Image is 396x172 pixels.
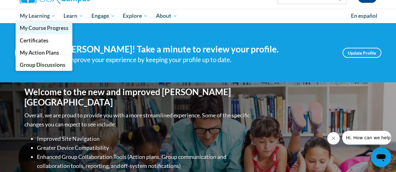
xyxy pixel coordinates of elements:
[15,9,381,23] div: Main menu
[37,152,251,170] li: Enhanced Group Collaboration Tools (Action plans, Group communication and collaboration tools, re...
[24,111,251,129] p: Overall, we are proud to provide you with a more streamlined experience. Some of the specific cha...
[53,55,333,65] div: Help improve your experience by keeping your profile up to date.
[53,44,333,55] h4: Hi [PERSON_NAME]! Take a minute to review your profile.
[342,131,391,145] iframe: Message from company
[59,9,87,23] a: Learn
[4,4,51,9] span: Hi. How can we help?
[64,12,83,20] span: Learn
[19,49,59,56] span: My Action Plans
[16,9,60,23] a: My Learning
[156,12,177,20] span: About
[16,59,73,71] a: Group Discussions
[15,39,43,67] img: Profile Image
[19,25,68,31] span: My Course Progress
[327,132,340,145] iframe: Close message
[19,37,48,44] span: Certificates
[91,12,115,20] span: Engage
[19,12,55,20] span: My Learning
[342,48,381,58] a: Update Profile
[87,9,119,23] a: Engage
[19,61,65,68] span: Group Discussions
[16,22,73,34] a: My Course Progress
[16,47,73,59] a: My Action Plans
[371,147,391,167] iframe: Button to launch messaging window
[16,34,73,47] a: Certificates
[351,12,377,19] span: En español
[119,9,152,23] a: Explore
[37,143,251,152] li: Greater Device Compatibility
[152,9,181,23] a: About
[123,12,148,20] span: Explore
[347,9,381,22] a: En español
[24,87,251,108] h1: Welcome to the new and improved [PERSON_NAME][GEOGRAPHIC_DATA]
[37,134,251,143] li: Improved Site Navigation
